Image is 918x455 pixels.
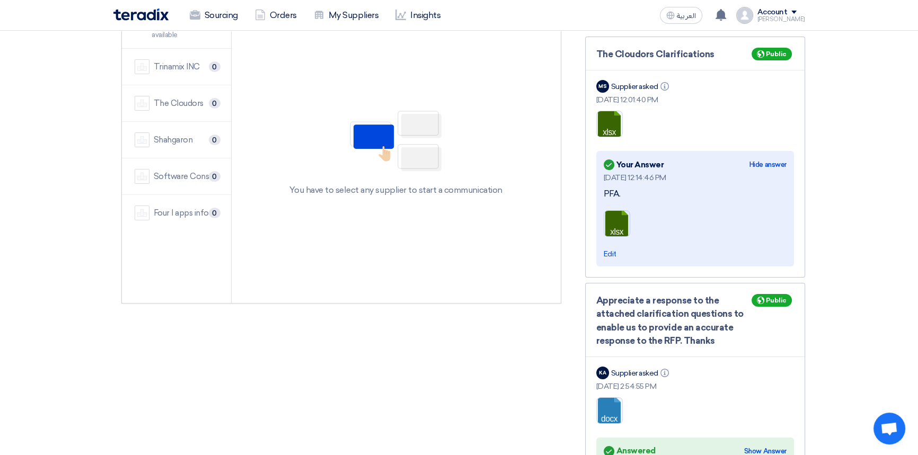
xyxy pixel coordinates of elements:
[604,189,787,200] div: PFA.
[596,381,794,392] div: [DATE] 2:54:55 PM
[154,207,218,219] div: Four I apps information company
[135,206,149,220] img: company-name
[209,208,220,218] span: 0
[596,94,794,105] div: [DATE] 12:01:40 PM
[757,16,805,22] div: [PERSON_NAME]
[135,59,149,74] img: company-name
[209,98,220,109] span: 0
[135,169,149,184] img: company-name
[611,81,671,92] div: Supplier asked
[677,12,696,20] span: العربية
[154,61,200,73] div: Trinamix INC
[154,134,193,146] div: Shahgaron
[209,171,220,182] span: 0
[387,4,449,27] a: Insights
[597,111,682,175] a: The_CloudorsClarificationsRFP_for_Oracle_Redwood_Upgrade_1755162050797.xlsx
[289,184,502,197] div: You have to select any supplier to start a communication
[154,171,218,183] div: Software Consultancy
[604,157,664,172] div: Your Answer
[113,8,169,21] img: Teradix logo
[246,4,305,27] a: Orders
[766,50,787,58] span: Public
[766,297,787,304] span: Public
[604,249,616,258] span: Edit
[604,172,787,183] div: [DATE] 12:14:46 PM
[749,159,787,170] div: Hide answer
[604,211,689,274] a: TheCloudorsClarificationsRFPforOracleRedwoodUpgrade_1755508477869.xlsx
[209,61,220,72] span: 0
[343,107,449,175] img: No Partner Selected
[873,413,905,444] a: Open chat
[660,7,702,24] button: العربية
[596,80,609,93] div: MS
[209,135,220,145] span: 0
[757,8,788,17] div: Account
[596,294,794,348] div: Appreciate a response to the attached clarification questions to enable us to provide an accurate...
[736,7,753,24] img: profile_test.png
[611,368,671,379] div: Supplier asked
[135,96,149,111] img: company-name
[135,132,149,147] img: company-name
[596,48,794,61] div: The Cloudors Clarifications
[154,97,204,110] div: The Cloudors
[305,4,387,27] a: My Suppliers
[596,367,609,379] div: KA
[181,4,246,27] a: Sourcing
